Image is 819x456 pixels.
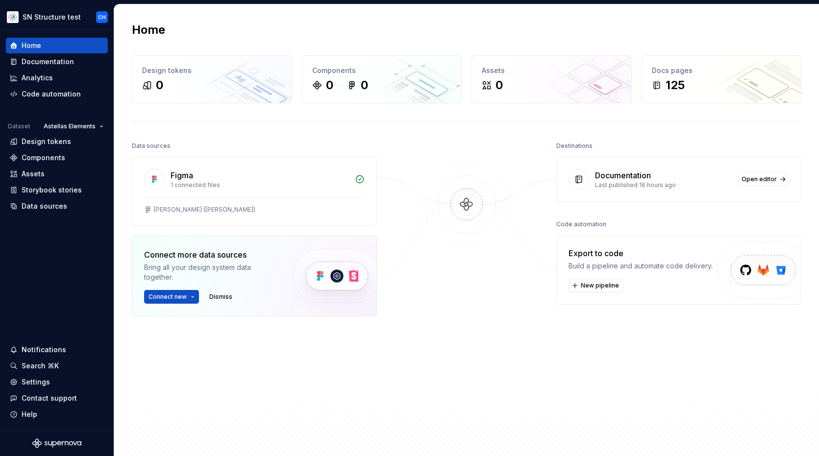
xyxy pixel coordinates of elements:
[8,122,30,130] div: Dataset
[482,66,621,75] div: Assets
[144,263,276,282] div: Bring all your design system data together.
[205,290,237,304] button: Dismiss
[154,206,255,214] div: [PERSON_NAME] ([PERSON_NAME])
[569,247,713,259] div: Export to code
[6,390,108,406] button: Contact support
[98,13,106,21] div: CH
[22,345,66,355] div: Notifications
[171,169,193,181] div: Figma
[6,134,108,149] a: Design tokens
[737,172,789,186] a: Open editor
[6,374,108,390] a: Settings
[132,139,171,153] div: Data sources
[742,175,777,183] span: Open editor
[312,66,452,75] div: Components
[581,282,619,289] span: New pipeline
[22,57,74,67] div: Documentation
[22,153,65,163] div: Components
[209,293,232,301] span: Dismiss
[302,55,462,103] a: Components00
[569,279,623,292] button: New pipeline
[132,22,165,38] h2: Home
[556,217,606,231] div: Code automation
[39,120,108,133] button: Astellas Elements
[156,77,163,93] div: 0
[595,169,651,181] div: Documentation
[6,198,108,214] a: Data sources
[149,293,187,301] span: Connect new
[171,181,349,189] div: 1 connected files
[6,182,108,198] a: Storybook stories
[22,73,53,83] div: Analytics
[361,77,368,93] div: 0
[6,166,108,182] a: Assets
[472,55,632,103] a: Assets0
[22,185,82,195] div: Storybook stories
[326,77,333,93] div: 0
[22,137,71,146] div: Design tokens
[23,12,81,22] div: SN Structure test
[642,55,802,103] a: Docs pages125
[595,181,731,189] div: Last published 16 hours ago
[6,342,108,358] button: Notifications
[666,77,685,93] div: 125
[22,361,59,371] div: Search ⌘K
[44,122,96,130] span: Astellas Elements
[6,38,108,53] a: Home
[6,86,108,102] a: Code automation
[6,54,108,70] a: Documentation
[22,41,41,50] div: Home
[569,261,713,271] div: Build a pipeline and automate code delivery.
[6,150,108,166] a: Components
[2,6,112,27] button: SN Structure testCH
[22,409,37,419] div: Help
[6,407,108,422] button: Help
[652,66,792,75] div: Docs pages
[6,70,108,86] a: Analytics
[7,11,19,23] img: b2369ad3-f38c-46c1-b2a2-f2452fdbdcd2.png
[22,201,67,211] div: Data sources
[144,290,199,304] button: Connect new
[132,55,292,103] a: Design tokens0
[22,393,77,403] div: Contact support
[556,139,593,153] div: Destinations
[6,358,108,374] button: Search ⌘K
[142,66,282,75] div: Design tokens
[144,249,276,261] div: Connect more data sources
[132,157,377,226] a: Figma1 connected files[PERSON_NAME] ([PERSON_NAME])
[22,169,45,179] div: Assets
[22,377,50,387] div: Settings
[22,89,81,99] div: Code automation
[32,438,81,448] svg: Supernova Logo
[496,77,503,93] div: 0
